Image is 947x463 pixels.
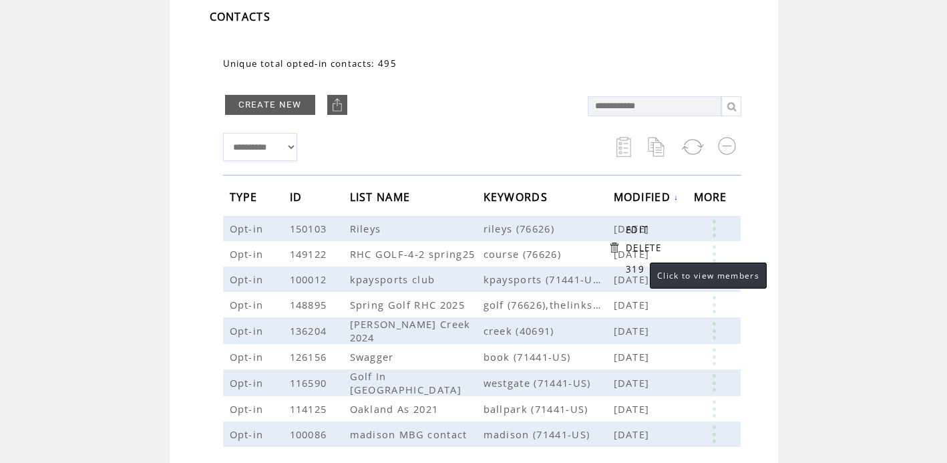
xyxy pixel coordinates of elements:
[626,259,693,279] a: 319
[614,376,653,390] span: [DATE]
[230,186,261,211] span: TYPE
[484,402,614,416] span: ballpark (71441-US)
[626,224,648,236] a: EDIT
[350,247,479,261] span: RHC GOLF-4-2 spring25
[657,270,759,281] span: Click to view members
[290,222,331,235] span: 150103
[290,247,331,261] span: 149122
[626,242,661,254] a: DELETE
[290,402,331,416] span: 114125
[484,298,614,311] span: golf (76626),thelinks (76626)
[484,193,552,201] a: KEYWORDS
[350,402,442,416] span: Oakland As 2021
[230,324,267,337] span: Opt-in
[350,222,385,235] span: Rileys
[230,193,261,201] a: TYPE
[350,317,471,344] span: [PERSON_NAME] Creek 2024
[350,298,469,311] span: Spring Golf RHC 2025
[614,350,653,363] span: [DATE]
[331,98,344,112] img: upload.png
[350,428,471,441] span: madison MBG contact
[350,350,397,363] span: Swagger
[290,324,331,337] span: 136204
[484,376,614,390] span: westgate (71441-US)
[230,376,267,390] span: Opt-in
[694,186,731,211] span: MORE
[290,193,306,201] a: ID
[484,428,614,441] span: madison (71441-US)
[484,247,614,261] span: course (76626)
[614,186,675,211] span: MODIFIED
[484,273,614,286] span: kpaysports (71441-US),kpaysports (76626),sports (76626)
[290,350,331,363] span: 126156
[230,350,267,363] span: Opt-in
[484,324,614,337] span: creek (40691)
[230,402,267,416] span: Opt-in
[223,57,397,69] span: Unique total opted-in contacts: 495
[230,247,267,261] span: Opt-in
[350,369,465,396] span: Golf In [GEOGRAPHIC_DATA]
[350,273,439,286] span: kpaysports club
[230,298,267,311] span: Opt-in
[225,95,315,115] a: CREATE NEW
[614,193,679,201] a: MODIFIED↓
[210,9,271,24] span: CONTACTS
[230,428,267,441] span: Opt-in
[230,273,267,286] span: Opt-in
[290,186,306,211] span: ID
[614,428,653,441] span: [DATE]
[350,186,414,211] span: LIST NAME
[230,222,267,235] span: Opt-in
[614,402,653,416] span: [DATE]
[484,222,614,235] span: rileys (76626)
[290,376,331,390] span: 116590
[290,273,331,286] span: 100012
[484,350,614,363] span: book (71441-US)
[350,193,414,201] a: LIST NAME
[484,186,552,211] span: KEYWORDS
[290,428,331,441] span: 100086
[290,298,331,311] span: 148895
